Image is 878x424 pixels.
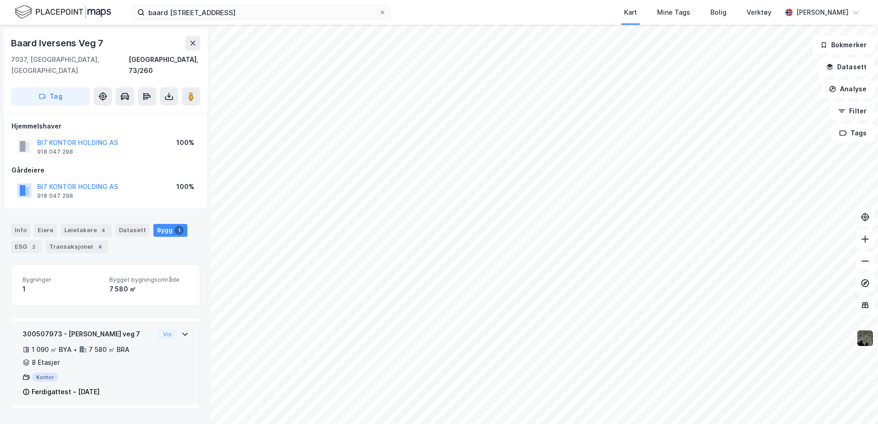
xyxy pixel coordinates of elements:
[812,36,874,54] button: Bokmerker
[856,329,874,347] img: 9k=
[11,87,90,106] button: Tag
[710,7,726,18] div: Bolig
[11,224,30,237] div: Info
[657,7,690,18] div: Mine Tags
[37,192,73,200] div: 918 047 298
[89,344,129,355] div: 7 580 ㎡ BRA
[821,80,874,98] button: Analyse
[109,276,189,284] span: Bygget bygningsområde
[830,102,874,120] button: Filter
[11,121,200,132] div: Hjemmelshaver
[796,7,849,18] div: [PERSON_NAME]
[109,284,189,295] div: 7 580 ㎡
[153,224,187,237] div: Bygg
[37,148,73,156] div: 918 047 298
[11,54,129,76] div: 7037, [GEOGRAPHIC_DATA], [GEOGRAPHIC_DATA]
[11,36,105,50] div: Baard Iversens Veg 7
[45,240,108,253] div: Transaksjoner
[145,6,379,19] input: Søk på adresse, matrikkel, gårdeiere, leietakere eller personer
[15,4,111,20] img: logo.f888ab2527a4732fd821a326f86c7f29.svg
[11,165,200,176] div: Gårdeiere
[624,7,637,18] div: Kart
[23,284,102,295] div: 1
[99,226,108,235] div: 4
[34,224,57,237] div: Eiere
[747,7,771,18] div: Verktøy
[73,346,77,353] div: •
[818,58,874,76] button: Datasett
[32,344,72,355] div: 1 090 ㎡ BYA
[832,380,878,424] iframe: Chat Widget
[29,242,38,251] div: 2
[176,137,194,148] div: 100%
[61,224,112,237] div: Leietakere
[23,329,153,340] div: 300507973 - [PERSON_NAME] veg 7
[32,357,60,368] div: 8 Etasjer
[11,240,42,253] div: ESG
[32,386,100,397] div: Ferdigattest - [DATE]
[129,54,200,76] div: [GEOGRAPHIC_DATA], 73/260
[174,226,184,235] div: 1
[832,124,874,142] button: Tags
[96,242,105,251] div: 4
[115,224,150,237] div: Datasett
[157,329,178,340] button: Vis
[23,276,102,284] span: Bygninger
[176,181,194,192] div: 100%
